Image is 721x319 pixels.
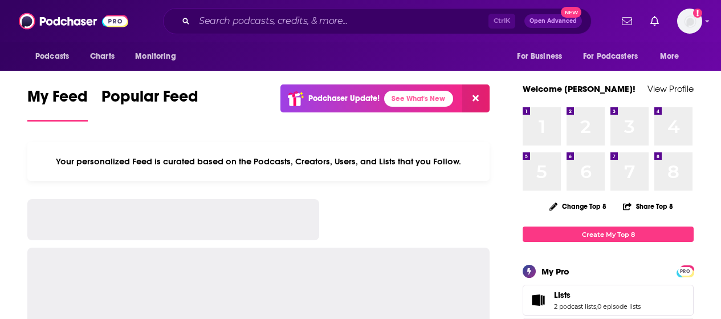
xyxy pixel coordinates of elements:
a: My Feed [27,87,88,122]
span: Charts [90,49,115,64]
a: See What's New [384,91,453,107]
span: PRO [678,267,692,276]
a: View Profile [647,83,694,94]
a: Popular Feed [101,87,198,122]
button: open menu [127,46,190,67]
button: open menu [27,46,84,67]
span: More [660,49,679,64]
span: My Feed [27,87,88,113]
a: Charts [83,46,121,67]
span: Monitoring [135,49,176,64]
a: Lists [527,292,549,308]
span: Logged in as WPubPR1 [677,9,702,34]
span: Podcasts [35,49,69,64]
button: Open AdvancedNew [524,14,582,28]
a: PRO [678,266,692,275]
span: Lists [554,290,571,300]
div: Search podcasts, credits, & more... [163,8,592,34]
a: Welcome [PERSON_NAME]! [523,83,636,94]
button: Change Top 8 [543,199,613,213]
button: open menu [576,46,654,67]
span: Lists [523,285,694,316]
a: Show notifications dropdown [617,11,637,31]
a: Lists [554,290,641,300]
a: Show notifications dropdown [646,11,663,31]
span: , [596,302,597,310]
button: Share Top 8 [622,195,674,217]
div: My Pro [541,266,569,277]
button: open menu [509,46,576,67]
button: Show profile menu [677,9,702,34]
p: Podchaser Update! [308,94,380,103]
a: Create My Top 8 [523,227,694,242]
span: New [561,7,581,18]
img: User Profile [677,9,702,34]
span: Open Advanced [529,18,577,24]
div: Your personalized Feed is curated based on the Podcasts, Creators, Users, and Lists that you Follow. [27,142,490,181]
span: For Business [517,49,562,64]
span: Ctrl K [488,14,515,29]
span: Popular Feed [101,87,198,113]
img: Podchaser - Follow, Share and Rate Podcasts [19,10,128,32]
a: 0 episode lists [597,302,641,310]
span: For Podcasters [583,49,638,64]
a: 2 podcast lists [554,302,596,310]
svg: Add a profile image [693,9,702,18]
input: Search podcasts, credits, & more... [194,12,488,30]
button: open menu [652,46,694,67]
